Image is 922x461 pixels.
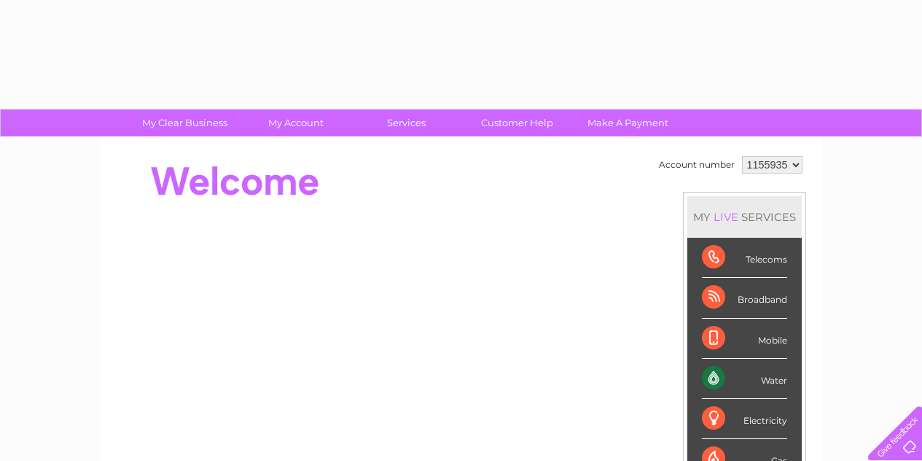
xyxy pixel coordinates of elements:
[702,238,787,278] div: Telecoms
[125,109,245,136] a: My Clear Business
[702,359,787,399] div: Water
[702,399,787,439] div: Electricity
[702,319,787,359] div: Mobile
[687,196,802,238] div: MY SERVICES
[711,210,741,224] div: LIVE
[655,152,738,177] td: Account number
[346,109,466,136] a: Services
[702,278,787,318] div: Broadband
[457,109,577,136] a: Customer Help
[235,109,356,136] a: My Account
[568,109,688,136] a: Make A Payment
